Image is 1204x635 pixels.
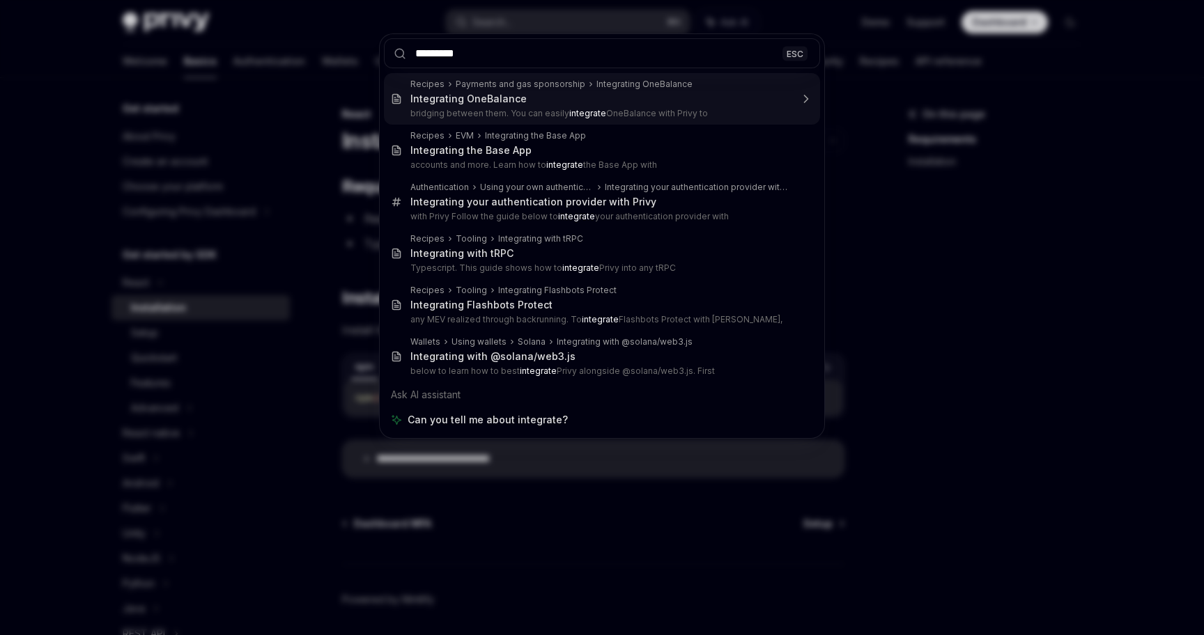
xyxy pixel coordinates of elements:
div: Recipes [410,285,445,296]
div: Integrating the Base App [410,144,532,157]
div: Integrating OneBalance [596,79,693,90]
span: Can you tell me about integrate? [408,413,568,427]
div: Tooling [456,285,487,296]
div: ESC [782,46,808,61]
div: Solana [518,336,546,347]
div: Integrating your authentication provider with Privy [605,182,791,193]
div: Integrating with @solana/web3.js [557,336,693,347]
div: Integrating OneBalance [410,93,527,105]
div: Integrating the Base App [485,130,586,141]
div: Using wallets [451,336,507,347]
p: below to learn how to best Privy alongside @solana/web3.js. First [410,366,791,377]
div: Recipes [410,79,445,90]
p: Typescript. This guide shows how to Privy into any tRPC [410,262,791,274]
b: integrate [546,159,583,170]
div: Tooling [456,233,487,244]
div: Wallets [410,336,440,347]
div: Payments and gas sponsorship [456,79,585,90]
div: Integrating with tRPC [410,247,514,260]
p: accounts and more. Learn how to the Base App with [410,159,791,171]
div: Integrating Flashbots Protect [498,285,617,296]
b: integrate [558,211,595,221]
div: Recipes [410,233,445,244]
div: EVM [456,130,474,141]
div: Authentication [410,182,469,193]
div: Recipes [410,130,445,141]
b: integrate [582,314,619,324]
p: any MEV realized through backrunning. To Flashbots Protect with [PERSON_NAME], [410,314,791,325]
div: Ask AI assistant [384,382,820,407]
b: integrate [562,262,599,273]
div: Integrating with tRPC [498,233,583,244]
div: Integrating Flashbots Protect [410,299,553,311]
div: Integrating your authentication provider with Privy [410,196,656,208]
b: integrate [520,366,557,376]
p: with Privy Follow the guide below to your authentication provider with [410,211,791,222]
b: integrate [569,108,606,118]
div: Integrating with @solana/web3.js [410,350,576,363]
div: Using your own authentication [480,182,594,193]
p: bridging between them. You can easily OneBalance with Privy to [410,108,791,119]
